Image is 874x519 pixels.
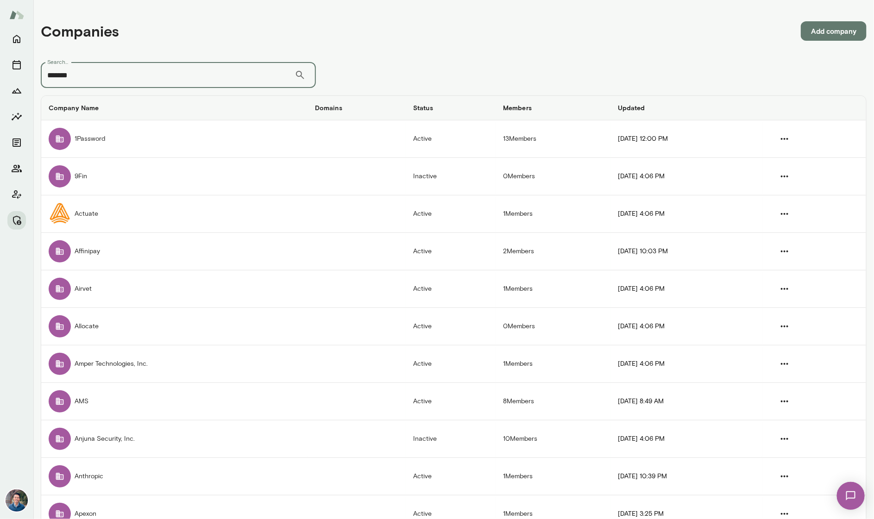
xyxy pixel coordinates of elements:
[413,103,488,113] h6: Status
[41,420,308,458] td: Anjuna Security, Inc.
[41,120,308,158] td: 1Password
[406,420,496,458] td: Inactive
[41,383,308,420] td: AMS
[7,81,26,100] button: Growth Plan
[610,458,762,495] td: [DATE] 10:39 PM
[496,158,610,195] td: 0 Members
[610,345,762,383] td: [DATE] 4:06 PM
[9,6,24,24] img: Mento
[496,270,610,308] td: 1 Members
[496,233,610,270] td: 2 Members
[41,458,308,495] td: Anthropic
[618,103,755,113] h6: Updated
[41,233,308,270] td: Affinipay
[610,383,762,420] td: [DATE] 8:49 AM
[41,195,308,233] td: Actuate
[406,270,496,308] td: Active
[6,489,28,512] img: Alex Yu
[7,133,26,152] button: Documents
[496,383,610,420] td: 8 Members
[496,195,610,233] td: 1 Members
[406,383,496,420] td: Active
[406,308,496,345] td: Active
[610,120,762,158] td: [DATE] 12:00 PM
[406,345,496,383] td: Active
[406,233,496,270] td: Active
[7,30,26,48] button: Home
[41,158,308,195] td: 9Fin
[496,420,610,458] td: 10 Members
[41,345,308,383] td: Amper Technologies, Inc.
[41,308,308,345] td: Allocate
[7,56,26,74] button: Sessions
[610,270,762,308] td: [DATE] 4:06 PM
[496,458,610,495] td: 1 Members
[7,107,26,126] button: Insights
[496,308,610,345] td: 0 Members
[496,345,610,383] td: 1 Members
[41,270,308,308] td: Airvet
[7,185,26,204] button: Client app
[496,120,610,158] td: 13 Members
[7,211,26,230] button: Manage
[406,158,496,195] td: Inactive
[801,21,867,41] button: Add company
[406,195,496,233] td: Active
[41,22,119,40] h4: Companies
[610,233,762,270] td: [DATE] 10:03 PM
[47,58,69,66] label: Search...
[315,103,398,113] h6: Domains
[610,308,762,345] td: [DATE] 4:06 PM
[610,420,762,458] td: [DATE] 4:06 PM
[503,103,603,113] h6: Members
[49,103,300,113] h6: Company Name
[610,195,762,233] td: [DATE] 4:06 PM
[610,158,762,195] td: [DATE] 4:06 PM
[406,458,496,495] td: Active
[7,159,26,178] button: Members
[406,120,496,158] td: Active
